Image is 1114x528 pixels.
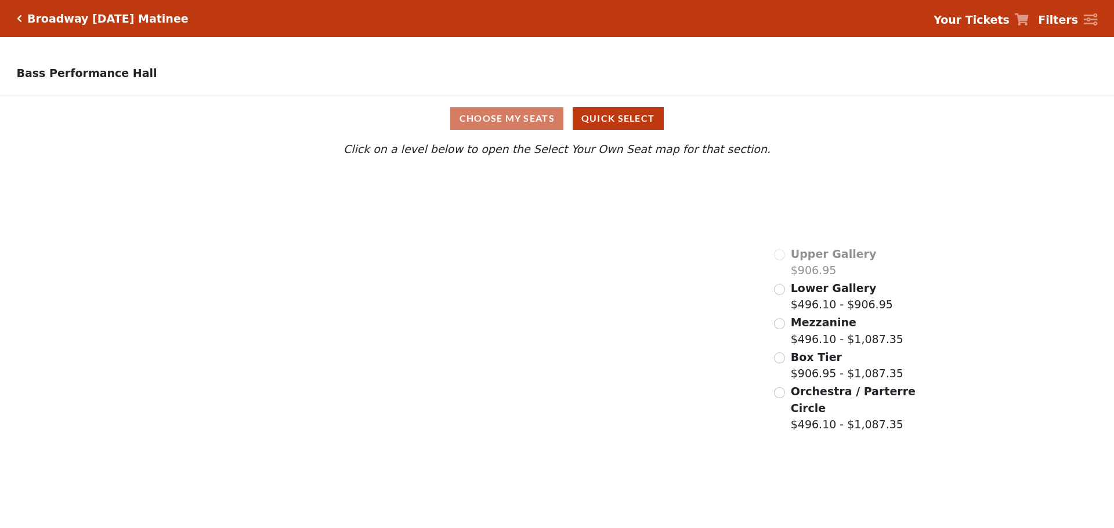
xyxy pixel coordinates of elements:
label: $496.10 - $1,087.35 [791,314,903,347]
a: Filters [1038,12,1097,28]
label: $496.10 - $906.95 [791,280,893,313]
label: $906.95 - $1,087.35 [791,349,903,382]
span: Lower Gallery [791,282,877,294]
path: Lower Gallery - Seats Available: 18 [295,222,532,297]
h5: Broadway [DATE] Matinee [27,12,189,26]
strong: Filters [1038,13,1078,26]
p: Click on a level below to open the Select Your Own Seat map for that section. [147,141,967,158]
span: Upper Gallery [791,247,877,260]
span: Mezzanine [791,316,856,329]
label: $906.95 [791,246,877,279]
span: Box Tier [791,351,842,363]
span: Orchestra / Parterre Circle [791,385,916,414]
path: Orchestra / Parterre Circle - Seats Available: 4 [401,365,628,501]
strong: Your Tickets [934,13,1010,26]
a: Click here to go back to filters [17,14,22,23]
button: Quick Select [573,107,664,130]
path: Upper Gallery - Seats Available: 0 [277,178,501,232]
label: $496.10 - $1,087.35 [791,383,917,433]
a: Your Tickets [934,12,1029,28]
